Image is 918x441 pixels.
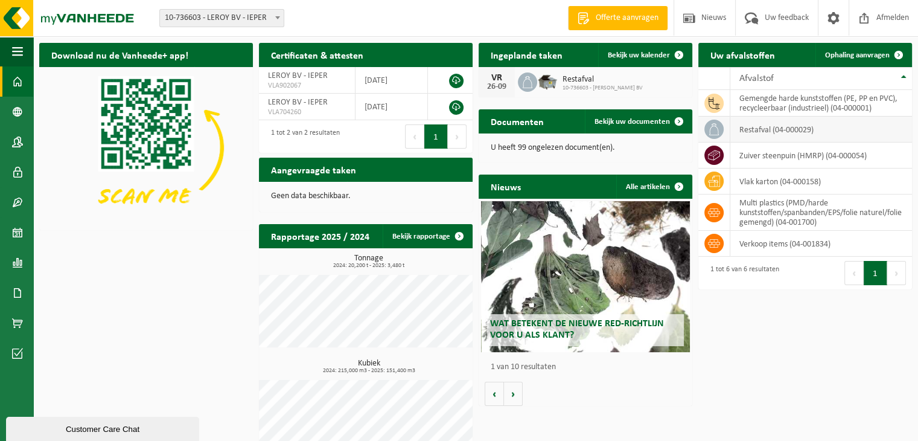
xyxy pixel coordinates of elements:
span: Ophaling aanvragen [825,51,890,59]
a: Offerte aanvragen [568,6,668,30]
h2: Ingeplande taken [479,43,575,66]
p: U heeft 99 ongelezen document(en). [491,144,680,152]
span: 10-736603 - LEROY BV - IEPER [160,10,284,27]
a: Bekijk uw kalender [598,43,691,67]
h2: Certificaten & attesten [259,43,375,66]
button: 1 [864,261,887,285]
div: 1 tot 2 van 2 resultaten [265,123,340,150]
span: Afvalstof [739,74,774,83]
h2: Download nu de Vanheede+ app! [39,43,200,66]
div: 26-09 [485,83,509,91]
div: 1 tot 6 van 6 resultaten [704,260,779,286]
span: Wat betekent de nieuwe RED-richtlijn voor u als klant? [490,319,664,340]
iframe: chat widget [6,414,202,441]
p: 1 van 10 resultaten [491,363,686,372]
h2: Rapportage 2025 / 2024 [259,224,381,248]
button: Previous [405,124,424,149]
a: Alle artikelen [616,175,691,199]
h2: Uw afvalstoffen [698,43,787,66]
button: Volgende [504,382,523,406]
button: Next [448,124,467,149]
a: Ophaling aanvragen [815,43,911,67]
h2: Aangevraagde taken [259,158,368,181]
button: Vorige [485,382,504,406]
span: 2024: 20,200 t - 2025: 3,480 t [265,263,473,269]
span: VLA902067 [268,81,346,91]
button: Previous [844,261,864,285]
a: Wat betekent de nieuwe RED-richtlijn voor u als klant? [481,201,690,352]
td: [DATE] [355,94,428,120]
h3: Tonnage [265,254,473,269]
button: 1 [424,124,448,149]
h3: Kubiek [265,359,473,374]
a: Bekijk uw documenten [585,109,691,134]
span: Bekijk uw documenten [594,118,670,126]
td: [DATE] [355,67,428,94]
td: gemengde harde kunststoffen (PE, PP en PVC), recycleerbaar (industrieel) (04-000001) [730,90,912,117]
td: restafval (04-000029) [730,117,912,143]
button: Next [887,261,906,285]
div: VR [485,73,509,83]
h2: Documenten [479,109,556,133]
span: Restafval [563,75,643,85]
span: LEROY BV - IEPER [268,71,328,80]
td: vlak karton (04-000158) [730,169,912,195]
img: Download de VHEPlus App [39,67,253,228]
a: Bekijk rapportage [383,224,471,248]
span: 2024: 215,000 m3 - 2025: 151,400 m3 [265,368,473,374]
td: verkoop items (04-001834) [730,231,912,257]
span: 10-736603 - [PERSON_NAME] BV [563,85,643,92]
span: LEROY BV - IEPER [268,98,328,107]
span: 10-736603 - LEROY BV - IEPER [159,9,284,27]
h2: Nieuws [479,175,533,198]
td: multi plastics (PMD/harde kunststoffen/spanbanden/EPS/folie naturel/folie gemengd) (04-001700) [730,195,912,231]
span: Bekijk uw kalender [608,51,670,59]
p: Geen data beschikbaar. [271,192,461,201]
span: VLA704260 [268,108,346,117]
span: Offerte aanvragen [593,12,661,24]
td: zuiver steenpuin (HMRP) (04-000054) [730,143,912,169]
img: WB-5000-GAL-GY-01 [537,71,558,91]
